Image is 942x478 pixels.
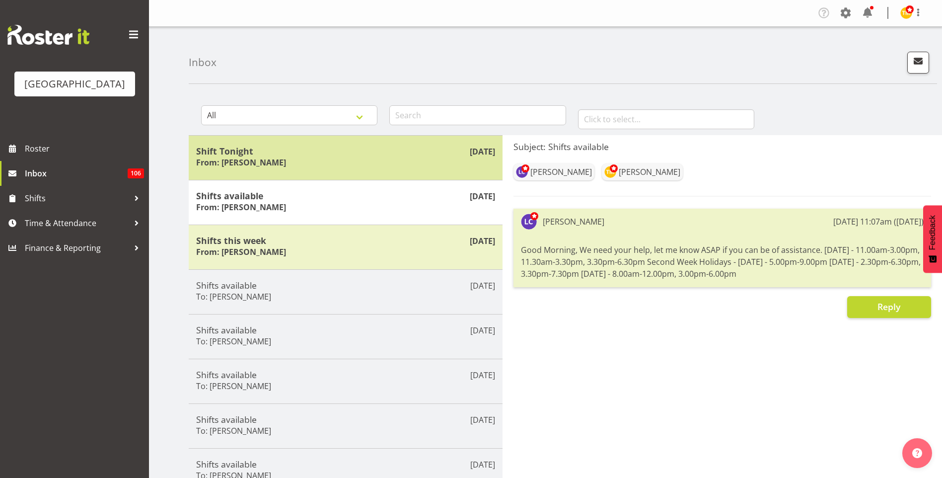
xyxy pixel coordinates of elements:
span: Shifts [25,191,129,206]
h5: Shift Tonight [196,146,495,157]
div: Good Morning, We need your help, let me know ASAP if you can be of assistance. [DATE] - 11.00am-3... [521,241,924,282]
h5: Shifts this week [196,235,495,246]
img: laurie-cook11580.jpg [516,166,528,178]
h5: Shifts available [196,324,495,335]
h6: To: [PERSON_NAME] [196,381,271,391]
h6: To: [PERSON_NAME] [196,426,271,436]
h6: To: [PERSON_NAME] [196,292,271,302]
h5: Subject: Shifts available [513,141,931,152]
p: [DATE] [470,190,495,202]
span: Time & Attendance [25,216,129,231]
img: laurie-cook11580.jpg [521,214,537,230]
div: [PERSON_NAME] [543,216,604,228]
img: thomas-meulenbroek4912.jpg [604,166,616,178]
span: Inbox [25,166,128,181]
p: [DATE] [470,459,495,471]
span: 106 [128,168,144,178]
h6: From: [PERSON_NAME] [196,202,286,212]
h5: Shifts available [196,459,495,470]
div: [DATE] 11:07am ([DATE]) [833,216,924,228]
h4: Inbox [189,57,217,68]
p: [DATE] [470,414,495,426]
div: [GEOGRAPHIC_DATA] [24,77,125,91]
span: Roster [25,141,144,156]
div: [PERSON_NAME] [619,166,680,178]
p: [DATE] [470,369,495,381]
span: Reply [877,301,900,313]
p: [DATE] [470,235,495,247]
h5: Shifts available [196,280,495,291]
button: Feedback - Show survey [923,205,942,273]
div: [PERSON_NAME] [530,166,592,178]
h6: From: [PERSON_NAME] [196,247,286,257]
input: Click to select... [578,109,754,129]
span: Finance & Reporting [25,240,129,255]
span: Feedback [928,215,937,250]
input: Search [389,105,566,125]
h6: From: [PERSON_NAME] [196,158,286,167]
img: thomas-meulenbroek4912.jpg [900,7,912,19]
h5: Shifts available [196,414,495,425]
h6: To: [PERSON_NAME] [196,336,271,346]
h5: Shifts available [196,190,495,201]
img: help-xxl-2.png [912,448,922,458]
h5: Shifts available [196,369,495,380]
p: [DATE] [470,324,495,336]
button: Reply [847,296,931,318]
p: [DATE] [470,146,495,158]
p: [DATE] [470,280,495,292]
img: Rosterit website logo [7,25,89,45]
